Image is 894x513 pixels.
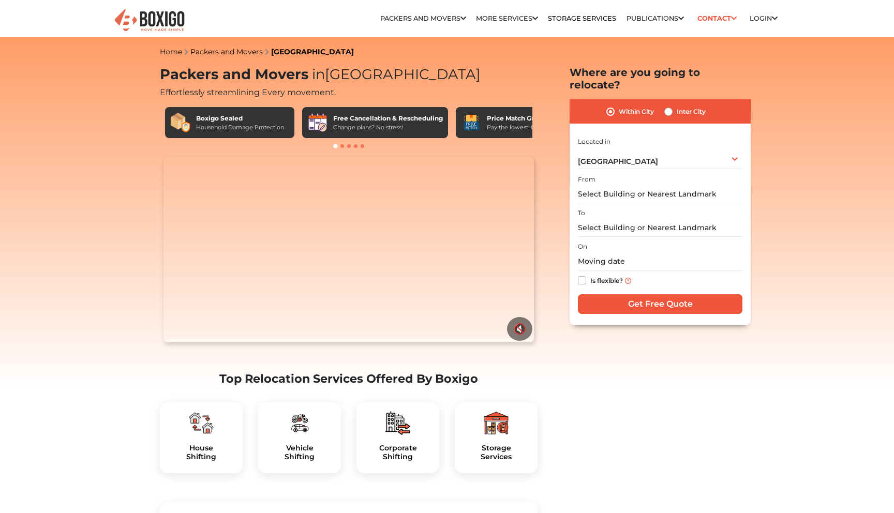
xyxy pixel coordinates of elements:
a: HouseShifting [168,444,234,461]
img: Free Cancellation & Rescheduling [307,112,328,133]
a: Packers and Movers [190,47,263,56]
label: On [578,242,587,251]
label: Inter City [677,105,706,118]
div: Household Damage Protection [196,123,284,132]
h2: Top Relocation Services Offered By Boxigo [160,372,538,386]
a: Publications [627,14,684,22]
a: VehicleShifting [266,444,333,461]
img: info [625,278,631,284]
div: Boxigo Sealed [196,114,284,123]
label: To [578,208,585,218]
img: boxigo_packers_and_movers_plan [385,411,410,435]
a: StorageServices [463,444,529,461]
img: Price Match Guarantee [461,112,482,133]
img: boxigo_packers_and_movers_plan [287,411,312,435]
img: Boxigo [113,8,186,33]
img: boxigo_packers_and_movers_plan [189,411,214,435]
img: boxigo_packers_and_movers_plan [484,411,509,435]
a: Contact [694,10,740,26]
h5: Storage Services [463,444,529,461]
label: Is flexible? [590,274,623,285]
h5: Corporate Shifting [365,444,431,461]
label: Located in [578,137,610,146]
input: Select Building or Nearest Landmark [578,185,742,203]
h5: Vehicle Shifting [266,444,333,461]
span: Effortlessly streamlining Every movement. [160,87,336,97]
a: More services [476,14,538,22]
div: Pay the lowest. Guaranteed! [487,123,565,132]
h5: House Shifting [168,444,234,461]
div: Free Cancellation & Rescheduling [333,114,443,123]
video: Your browser does not support the video tag. [163,157,533,342]
img: Boxigo Sealed [170,112,191,133]
button: 🔇 [507,317,532,341]
input: Select Building or Nearest Landmark [578,219,742,237]
a: Storage Services [548,14,616,22]
label: From [578,175,595,184]
h1: Packers and Movers [160,66,538,83]
div: Price Match Guarantee [487,114,565,123]
h2: Where are you going to relocate? [570,66,751,91]
input: Moving date [578,252,742,270]
div: Change plans? No stress! [333,123,443,132]
a: CorporateShifting [365,444,431,461]
a: Packers and Movers [380,14,466,22]
a: Home [160,47,182,56]
span: in [312,66,325,83]
span: [GEOGRAPHIC_DATA] [578,157,658,166]
a: [GEOGRAPHIC_DATA] [271,47,354,56]
input: Get Free Quote [578,294,742,314]
span: [GEOGRAPHIC_DATA] [308,66,481,83]
label: Within City [619,105,654,118]
a: Login [750,14,778,22]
